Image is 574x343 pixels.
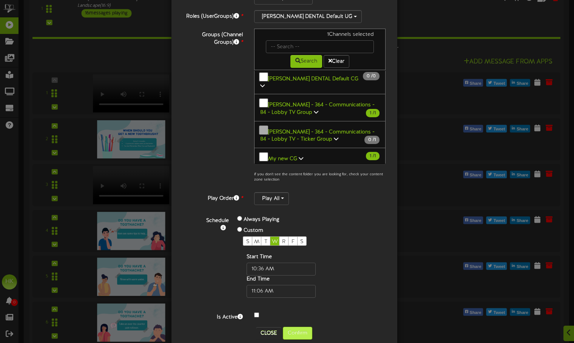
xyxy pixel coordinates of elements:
[292,239,295,245] span: F
[246,239,249,245] span: S
[300,239,303,245] span: S
[247,253,272,261] label: Start Time
[370,153,373,159] span: 1
[283,327,312,340] button: Confirm
[244,227,263,234] label: Custom
[254,192,289,205] button: Play All
[254,148,386,167] button: My new CG 1 /1
[364,136,380,144] span: / 1
[264,239,267,245] span: T
[260,31,380,40] div: 1 Channels selected
[282,239,285,245] span: R
[254,239,259,245] span: M
[244,216,279,224] label: Always Playing
[268,156,297,162] b: My new CG
[254,94,386,121] button: [PERSON_NAME] - 364 - Communications - 84 - Lobby TV Group 1 /1
[177,10,248,20] label: Roles (UserGroups)
[290,55,322,68] button: Search
[260,129,375,142] b: [PERSON_NAME] - 364 - Communications - 84 - Lobby TV - Ticker Group
[177,311,248,321] label: Is Active
[368,137,373,142] span: 0
[272,239,278,245] span: W
[206,218,229,224] b: Schedule
[254,121,386,149] button: [PERSON_NAME] - 364 - Communications - 84 - Lobby TV - Ticker Group 0 /1
[268,76,358,81] b: [PERSON_NAME] DENTAL Default CG
[254,68,386,95] button: [PERSON_NAME] DENTAL Default CG 0 /0
[256,327,281,339] button: Close
[370,110,373,116] span: 1
[366,109,380,117] span: / 1
[247,276,270,283] label: End Time
[177,192,248,202] label: Play Order
[324,55,349,68] button: Clear
[254,10,362,23] button: [PERSON_NAME] DENTAL Default UG
[363,72,380,80] span: / 0
[366,152,380,160] span: / 1
[367,73,371,79] span: 0
[177,29,248,46] label: Groups (Channel Groups)
[260,102,375,115] b: [PERSON_NAME] - 364 - Communications - 84 - Lobby TV Group
[266,40,374,53] input: -- Search --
